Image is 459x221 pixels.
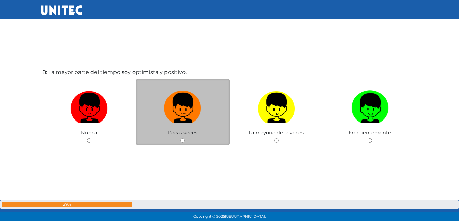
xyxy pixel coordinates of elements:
span: Pocas veces [168,130,197,136]
span: La mayoria de la veces [249,130,304,136]
img: Pocas veces [164,88,201,124]
span: Frecuentemente [349,130,391,136]
img: Nunca [70,88,108,124]
span: Nunca [81,130,97,136]
div: 29% [2,202,132,207]
img: Frecuentemente [351,88,389,124]
img: UNITEC [41,5,82,15]
span: [GEOGRAPHIC_DATA]. [225,214,266,219]
img: La mayoria de la veces [258,88,295,124]
label: 8: La mayor parte del tiempo soy optimista y positivo. [42,68,187,76]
